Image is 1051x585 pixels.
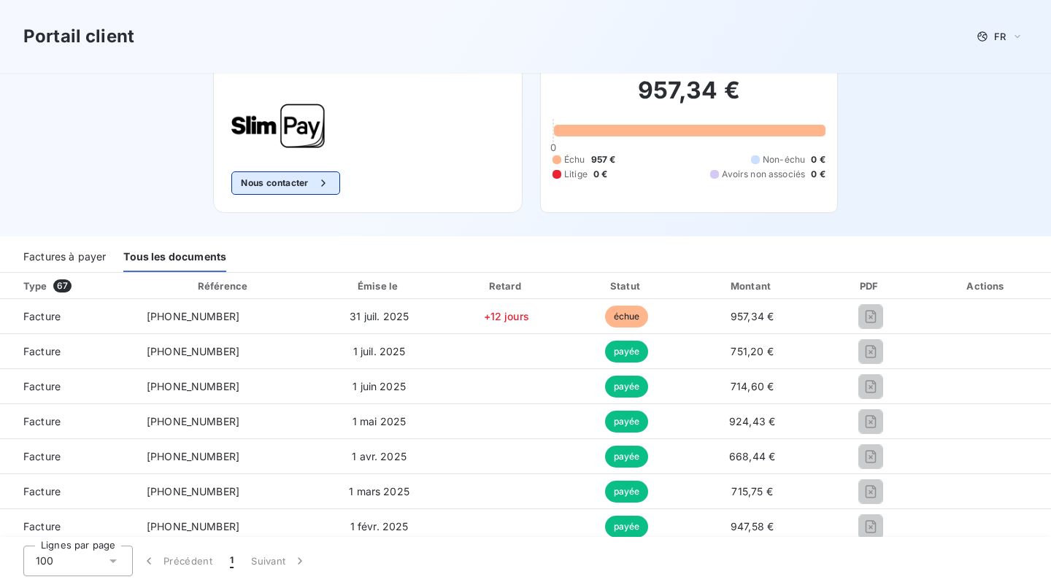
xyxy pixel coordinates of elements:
span: 1 févr. 2025 [350,520,409,532]
button: Nous contacter [231,171,339,195]
span: Facture [12,309,123,324]
button: Suivant [242,546,316,576]
span: Litige [564,168,588,181]
span: 751,20 € [731,345,773,357]
span: 100 [36,554,53,568]
span: [PHONE_NUMBER] [147,415,239,427]
span: 1 avr. 2025 [352,450,407,462]
div: Tous les documents [123,241,226,272]
span: payée [605,481,649,503]
span: Facture [12,449,123,464]
span: 1 mai 2025 [353,415,407,427]
div: Statut [570,279,683,293]
span: payée [605,411,649,433]
span: 714,60 € [731,380,774,392]
span: 668,44 € [729,450,775,462]
span: échue [605,306,649,328]
span: Non-échu [763,153,805,166]
span: 715,75 € [731,485,772,497]
span: 67 [53,279,72,292]
span: 0 [550,142,556,153]
span: Facture [12,519,123,534]
span: 0 € [593,168,607,181]
span: 1 [230,554,234,568]
span: 31 juil. 2025 [350,310,409,322]
span: [PHONE_NUMBER] [147,380,239,392]
img: Company logo [231,104,325,148]
span: 957,34 € [731,310,774,322]
div: Type [15,279,132,293]
span: 924,43 € [729,415,775,427]
span: 1 mars 2025 [349,485,409,497]
span: payée [605,516,649,538]
span: payée [605,376,649,398]
h2: 957,34 € [553,76,825,120]
button: Précédent [133,546,221,576]
div: Montant [689,279,815,293]
span: +12 jours [484,310,529,322]
span: 1 juil. 2025 [353,345,406,357]
span: 947,58 € [731,520,774,532]
span: 0 € [811,153,825,166]
span: Échu [564,153,585,166]
div: Retard [448,279,564,293]
span: Facture [12,484,123,499]
span: [PHONE_NUMBER] [147,310,239,322]
span: [PHONE_NUMBER] [147,485,239,497]
span: 1 juin 2025 [353,380,406,392]
span: Avoirs non associés [722,168,805,181]
div: Référence [198,280,247,292]
span: 957 € [591,153,616,166]
span: 0 € [811,168,825,181]
button: 1 [221,546,242,576]
div: Émise le [316,279,442,293]
span: Facture [12,379,123,394]
span: payée [605,446,649,468]
span: [PHONE_NUMBER] [147,520,239,532]
span: [PHONE_NUMBER] [147,345,239,357]
div: Actions [925,279,1048,293]
div: PDF [821,279,920,293]
span: FR [994,31,1006,42]
h3: Portail client [23,23,134,50]
span: payée [605,341,649,363]
div: Factures à payer [23,241,106,272]
span: Facture [12,344,123,359]
span: [PHONE_NUMBER] [147,450,239,462]
span: Facture [12,414,123,429]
